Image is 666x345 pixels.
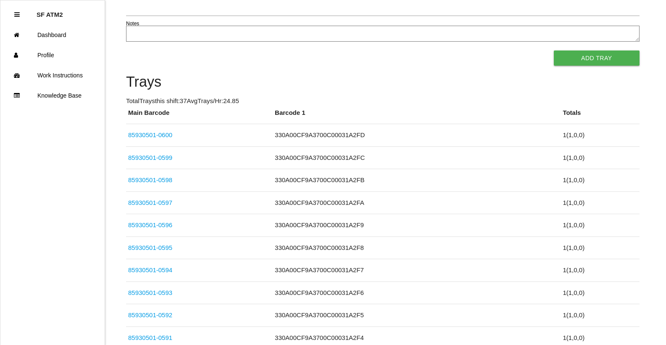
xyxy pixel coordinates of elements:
[0,85,105,106] a: Knowledge Base
[561,259,639,282] td: 1 ( 1 , 0 , 0 )
[561,108,639,124] th: Totals
[273,108,561,124] th: Barcode 1
[273,236,561,259] td: 330A00CF9A3700C00031A2F8
[37,5,63,18] p: SF ATM2
[128,131,172,138] a: 85930501-0600
[273,191,561,214] td: 330A00CF9A3700C00031A2FA
[128,244,172,251] a: 85930501-0595
[561,304,639,327] td: 1 ( 1 , 0 , 0 )
[273,146,561,169] td: 330A00CF9A3700C00031A2FC
[273,169,561,192] td: 330A00CF9A3700C00031A2FB
[561,214,639,237] td: 1 ( 1 , 0 , 0 )
[273,281,561,304] td: 330A00CF9A3700C00031A2F6
[126,74,640,90] h4: Trays
[273,214,561,237] td: 330A00CF9A3700C00031A2F9
[0,65,105,85] a: Work Instructions
[561,191,639,214] td: 1 ( 1 , 0 , 0 )
[561,124,639,147] td: 1 ( 1 , 0 , 0 )
[128,289,172,296] a: 85930501-0593
[561,169,639,192] td: 1 ( 1 , 0 , 0 )
[554,50,640,66] button: Add Tray
[14,5,20,25] div: Close
[561,281,639,304] td: 1 ( 1 , 0 , 0 )
[273,304,561,327] td: 330A00CF9A3700C00031A2F5
[128,176,172,183] a: 85930501-0598
[561,146,639,169] td: 1 ( 1 , 0 , 0 )
[128,199,172,206] a: 85930501-0597
[0,25,105,45] a: Dashboard
[0,45,105,65] a: Profile
[126,20,139,27] label: Notes
[126,96,640,106] p: Total Trays this shift: 37 Avg Trays /Hr: 24.85
[273,259,561,282] td: 330A00CF9A3700C00031A2F7
[128,221,172,228] a: 85930501-0596
[273,124,561,147] td: 330A00CF9A3700C00031A2FD
[128,334,172,341] a: 85930501-0591
[128,266,172,273] a: 85930501-0594
[128,154,172,161] a: 85930501-0599
[126,108,273,124] th: Main Barcode
[128,311,172,318] a: 85930501-0592
[561,236,639,259] td: 1 ( 1 , 0 , 0 )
